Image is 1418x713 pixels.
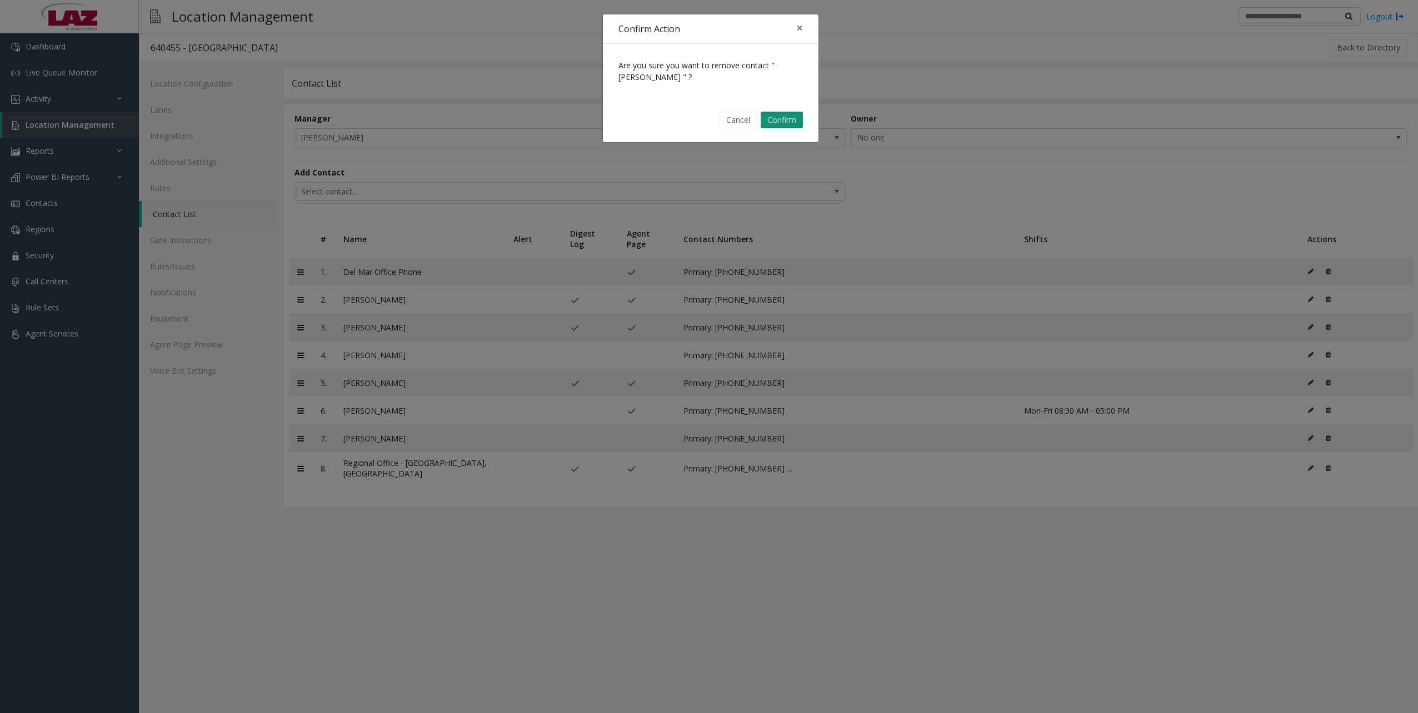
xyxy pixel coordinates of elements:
[603,44,818,98] div: Are you sure you want to remove contact "[PERSON_NAME] " ?
[618,22,680,36] h4: Confirm Action
[761,112,803,128] button: Confirm
[788,14,811,42] button: Close
[719,112,757,128] button: Cancel
[796,20,803,36] span: ×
